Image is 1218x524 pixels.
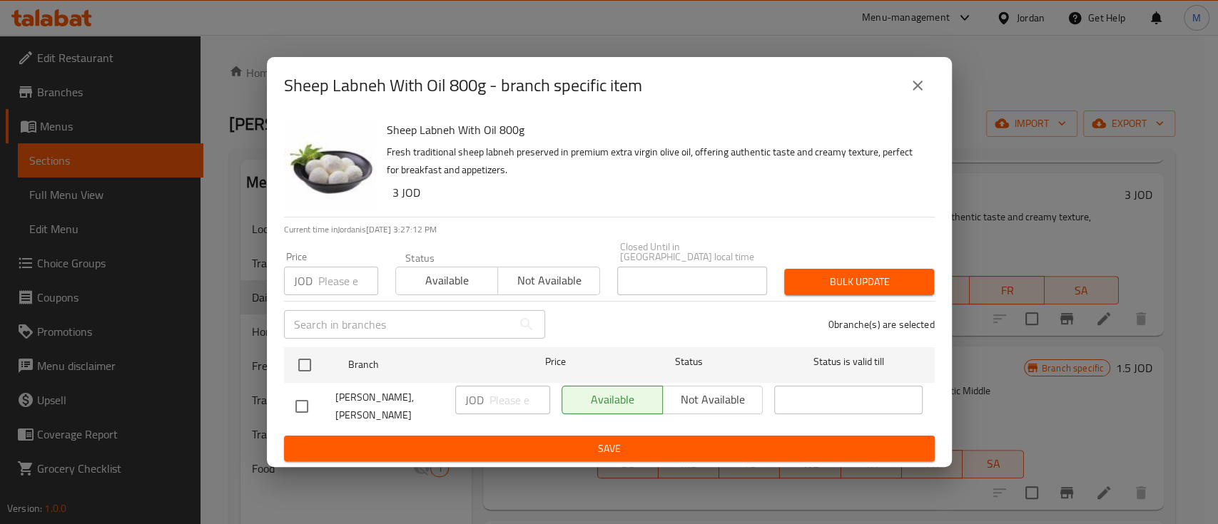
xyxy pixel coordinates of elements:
p: Fresh traditional sheep labneh preserved in premium extra virgin olive oil, offering authentic ta... [387,143,923,179]
button: Bulk update [784,269,934,295]
input: Please enter price [318,267,378,295]
p: 0 branche(s) are selected [828,317,935,332]
span: Save [295,440,923,458]
h2: Sheep Labneh With Oil 800g - branch specific item [284,74,642,97]
input: Search in branches [284,310,512,339]
p: JOD [294,272,313,289]
h6: 3 JOD [392,183,923,202]
button: Not available [497,267,600,295]
h6: Sheep Labneh With Oil 800g [387,120,923,140]
p: JOD [465,391,484,409]
span: Status is valid till [774,353,923,371]
span: Not available [504,270,594,291]
p: Current time in Jordan is [DATE] 3:27:12 PM [284,223,935,236]
span: Bulk update [796,273,923,291]
button: Save [284,436,935,462]
span: [PERSON_NAME], [PERSON_NAME] [335,389,444,424]
img: Sheep Labneh With Oil 800g [284,120,375,211]
span: Available [402,270,492,291]
span: Price [508,353,603,371]
span: Status [614,353,763,371]
input: Please enter price [489,386,550,414]
span: Branch [348,356,497,374]
button: close [900,68,935,103]
button: Available [395,267,498,295]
